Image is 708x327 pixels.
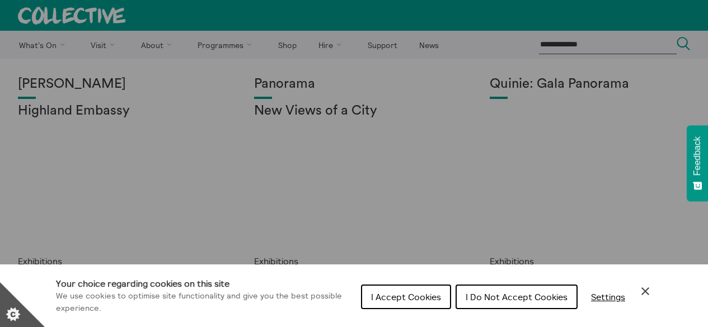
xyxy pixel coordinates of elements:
button: Feedback - Show survey [687,125,708,201]
span: I Accept Cookies [371,291,441,302]
button: Close Cookie Control [639,285,652,298]
button: I Accept Cookies [361,285,451,309]
p: We use cookies to optimise site functionality and give you the best possible experience. [56,290,352,314]
h1: Your choice regarding cookies on this site [56,277,352,290]
button: Settings [582,286,634,308]
span: Feedback [692,136,702,176]
span: Settings [591,291,625,302]
button: I Do Not Accept Cookies [456,285,578,309]
span: I Do Not Accept Cookies [466,291,568,302]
